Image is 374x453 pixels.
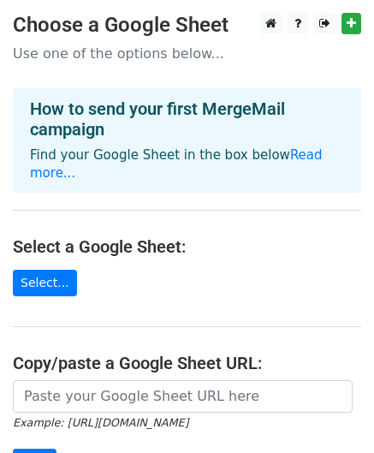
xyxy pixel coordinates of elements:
[13,353,361,373] h4: Copy/paste a Google Sheet URL:
[30,147,323,181] a: Read more...
[13,45,361,63] p: Use one of the options below...
[13,416,188,429] small: Example: [URL][DOMAIN_NAME]
[13,236,361,257] h4: Select a Google Sheet:
[13,13,361,38] h3: Choose a Google Sheet
[30,98,344,140] h4: How to send your first MergeMail campaign
[30,146,344,182] p: Find your Google Sheet in the box below
[13,380,353,413] input: Paste your Google Sheet URL here
[288,371,374,453] iframe: Chat Widget
[13,270,77,296] a: Select...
